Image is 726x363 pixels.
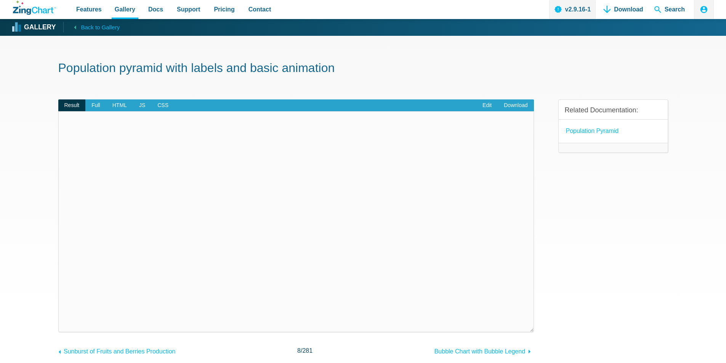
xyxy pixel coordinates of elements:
span: Sunburst of Fruits and Berries Production [64,348,175,355]
a: Population Pyramid [566,126,619,136]
a: Edit [476,99,498,112]
h1: Population pyramid with labels and basic animation [58,60,668,77]
span: Gallery [115,4,135,14]
a: Download [498,99,534,112]
span: Full [85,99,106,112]
span: HTML [106,99,133,112]
a: Gallery [13,22,56,33]
span: JS [133,99,151,112]
span: Support [177,4,200,14]
span: / [297,345,313,356]
span: Pricing [214,4,234,14]
a: ZingChart Logo. Click to return to the homepage [13,1,56,15]
span: Bubble Chart with Bubble Legend [434,348,525,355]
span: Result [58,99,86,112]
span: Docs [148,4,163,14]
span: Features [76,4,102,14]
span: Contact [248,4,271,14]
strong: Gallery [24,24,56,31]
span: 8 [297,347,301,354]
span: Back to Gallery [81,22,120,32]
h3: Related Documentation: [565,106,662,115]
a: Sunburst of Fruits and Berries Production [58,344,176,357]
a: Back to Gallery [63,22,120,32]
a: Bubble Chart with Bubble Legend [434,344,534,357]
span: 281 [302,347,313,354]
span: CSS [151,99,175,112]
